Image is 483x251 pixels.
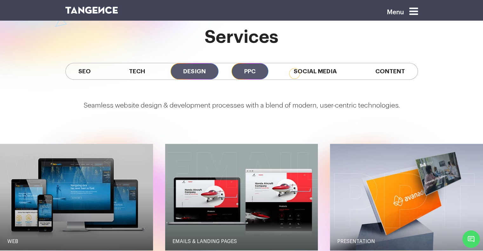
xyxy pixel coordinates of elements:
[66,63,104,79] span: SEO
[462,230,480,248] span: Chat Widget
[281,63,350,79] span: Social Media
[330,144,483,250] button: Presentation
[65,27,418,47] h2: services
[171,63,218,79] span: Design
[337,239,375,244] span: Presentation
[165,144,318,250] button: Emails & Landing Pages
[65,7,118,14] img: logo SVG
[116,63,158,79] span: Tech
[172,239,237,244] span: Emails & Landing Pages
[231,63,268,79] span: PPC
[7,239,18,244] span: Web
[362,63,417,79] span: Content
